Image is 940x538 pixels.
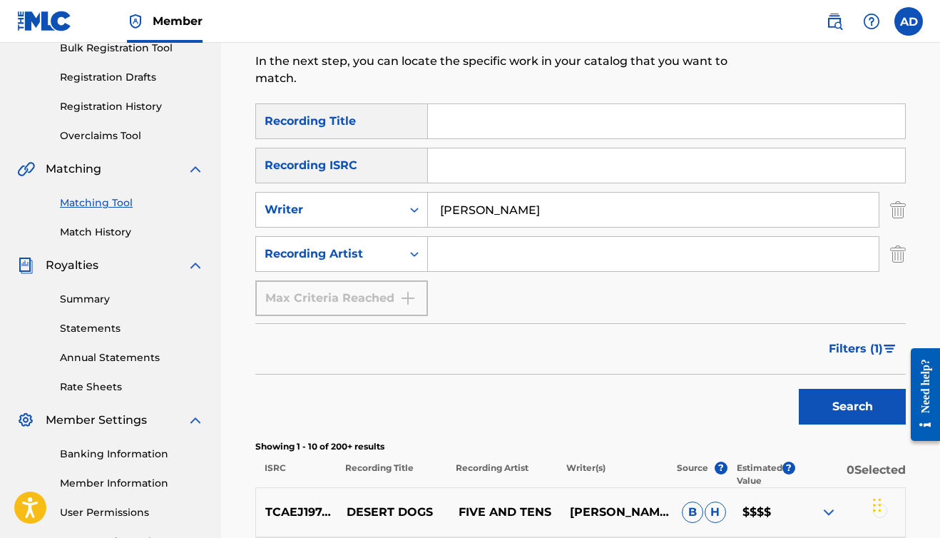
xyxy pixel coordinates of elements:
span: Matching [46,161,101,178]
img: Royalties [17,257,34,274]
span: ? [782,462,795,474]
p: DESERT DOGS [337,504,449,521]
img: expand [187,257,204,274]
img: Delete Criterion [890,192,906,228]
button: Filters (1) [820,331,906,367]
img: help [863,13,880,30]
p: [PERSON_NAME], [PERSON_NAME], [PERSON_NAME], [PERSON_NAME] [561,504,673,521]
p: In the next step, you can locate the specific work in your catalog that you want to match. [255,53,756,87]
a: Member Information [60,476,204,491]
span: Royalties [46,257,98,274]
p: Showing 1 - 10 of 200+ results [255,440,906,453]
img: expand [187,412,204,429]
div: User Menu [894,7,923,36]
a: Banking Information [60,447,204,462]
a: Summary [60,292,204,307]
img: Delete Criterion [890,236,906,272]
iframe: Chat Widget [869,470,940,538]
a: Public Search [820,7,849,36]
form: Search Form [255,103,906,432]
p: $$$$ [732,504,793,521]
p: Recording Artist [446,462,557,487]
a: Match History [60,225,204,240]
span: Member Settings [46,412,147,429]
img: expand [820,504,837,521]
a: Rate Sheets [60,380,204,395]
a: Statements [60,321,204,336]
span: ? [715,462,727,474]
div: Drag [873,484,882,527]
p: FIVE AND TENS [449,504,561,521]
span: B [682,502,703,523]
p: 0 Selected [795,462,906,487]
img: search [826,13,843,30]
a: User Permissions [60,505,204,520]
a: Registration History [60,99,204,114]
p: Recording Title [336,462,446,487]
button: Search [799,389,906,425]
a: Registration Drafts [60,70,204,85]
p: ISRC [255,462,336,487]
p: Estimated Value [737,462,782,487]
img: MLC Logo [17,11,72,31]
p: Writer(s) [557,462,668,487]
iframe: Resource Center [900,336,940,454]
img: Top Rightsholder [127,13,144,30]
img: expand [187,161,204,178]
div: Writer [265,201,393,218]
div: Recording Artist [265,245,393,263]
img: Matching [17,161,35,178]
a: Bulk Registration Tool [60,41,204,56]
img: filter [884,345,896,353]
p: Source [677,462,708,487]
span: Filters ( 1 ) [829,340,883,357]
a: Overclaims Tool [60,128,204,143]
span: H [705,502,726,523]
p: TCAEJ1974208 [256,504,337,521]
a: Matching Tool [60,196,204,210]
span: Member [153,13,203,29]
a: Annual Statements [60,350,204,365]
div: Help [857,7,886,36]
img: Member Settings [17,412,34,429]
